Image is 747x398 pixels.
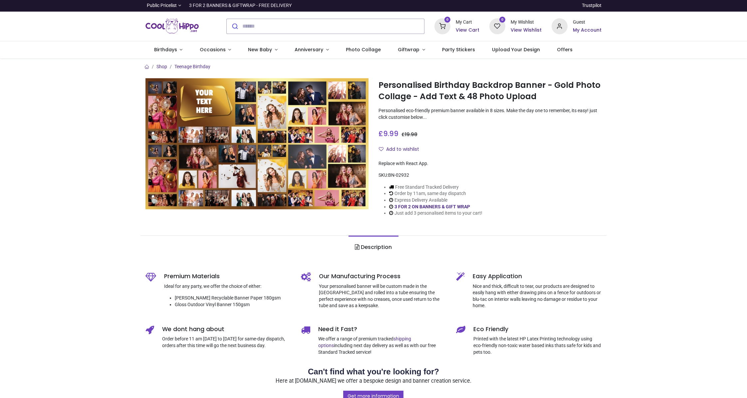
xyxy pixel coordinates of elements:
li: Order by 11am, same day dispatch [389,190,482,197]
h5: Our Manufacturing Process [319,272,446,281]
span: Birthdays [154,46,177,53]
div: SKU: [378,172,602,179]
div: My Cart [456,19,479,26]
h5: Need it Fast? [318,325,446,333]
span: 9.99 [383,129,398,138]
button: Add to wishlistAdd to wishlist [378,144,425,155]
a: Shop [156,64,167,69]
span: 19.98 [405,131,417,138]
span: New Baby [248,46,272,53]
a: New Baby [240,41,286,59]
img: Personalised Birthday Backdrop Banner - Gold Photo Collage - Add Text & 48 Photo Upload [145,78,369,209]
a: 0 [489,23,505,28]
span: £ [401,131,417,138]
span: Upload Your Design [492,46,540,53]
p: Printed with the latest HP Latex Printing technology using eco-friendly non-toxic water based ink... [473,336,602,355]
h5: Eco Friendly [473,325,602,333]
p: Order before 11 am [DATE] to [DATE] for same-day dispatch, orders after this time will go the nex... [162,336,291,349]
a: Trustpilot [582,2,602,9]
a: 0 [434,23,450,28]
span: BN-02932 [388,172,409,178]
li: Just add 3 personalised items to your cart! [389,210,482,217]
p: Ideal for any party, we offer the choice of either: [164,283,291,290]
a: 3 FOR 2 ON BANNERS & GIFT WRAP [394,204,470,209]
a: Public Pricelist [145,2,181,9]
h5: Premium Materials [164,272,291,281]
li: Gloss Outdoor Vinyl Banner 150gsm [175,301,291,308]
span: Occasions [200,46,226,53]
h1: Personalised Birthday Backdrop Banner - Gold Photo Collage - Add Text & 48 Photo Upload [378,80,602,102]
a: Description [349,236,398,259]
p: Personalised eco-friendly premium banner available in 8 sizes. Make the day one to remember, its ... [378,107,602,120]
li: [PERSON_NAME] Recyclable Banner Paper 180gsm [175,295,291,301]
p: We offer a range of premium tracked including next day delivery as well as with our free Standard... [318,336,446,355]
p: Your personalised banner will be custom made in the [GEOGRAPHIC_DATA] and rolled into a tube ensu... [319,283,446,309]
a: Logo of Cool Hippo [145,17,199,36]
div: 3 FOR 2 BANNERS & GIFTWRAP - FREE DELIVERY [189,2,292,9]
span: £ [378,129,398,138]
h5: Easy Application [473,272,602,281]
div: Replace with React App. [378,160,602,167]
a: Birthdays [145,41,191,59]
div: Guest [573,19,602,26]
button: Submit [227,19,242,34]
p: Here at [DOMAIN_NAME] we offer a bespoke design and banner creation service. [145,377,602,385]
i: Add to wishlist [379,147,383,151]
span: Public Pricelist [147,2,177,9]
h5: We dont hang about [162,325,291,333]
a: View Cart [456,27,479,34]
sup: 0 [444,17,451,23]
a: My Account [573,27,602,34]
li: Express Delivery Available [389,197,482,204]
p: Nice and thick, difficult to tear, our products are designed to easily hang with either drawing p... [473,283,602,309]
h2: Can't find what you're looking for? [145,366,602,377]
img: Cool Hippo [145,17,199,36]
span: Party Stickers [442,46,475,53]
span: Giftwrap [398,46,419,53]
a: Occasions [191,41,240,59]
span: Offers [557,46,573,53]
a: Teenage Birthday [174,64,210,69]
a: Giftwrap [389,41,433,59]
li: Free Standard Tracked Delivery [389,184,482,191]
span: Photo Collage [346,46,381,53]
sup: 0 [499,17,506,23]
a: Anniversary [286,41,337,59]
span: Anniversary [295,46,323,53]
a: View Wishlist [511,27,542,34]
div: My Wishlist [511,19,542,26]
